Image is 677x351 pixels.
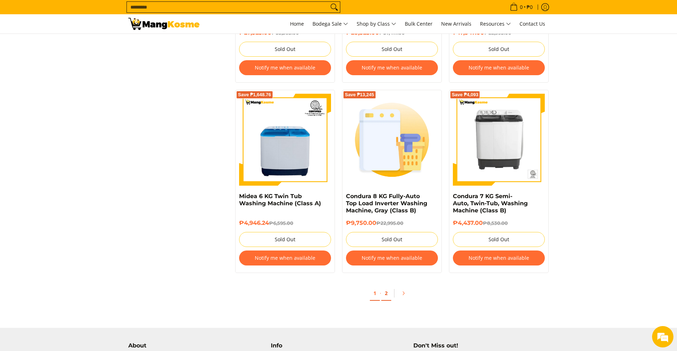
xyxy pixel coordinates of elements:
img: condura-semi-automatic-7-kilos-twin-tub-washing-machine-front-view-mang-kosme [453,94,545,186]
span: Bulk Center [405,20,433,27]
button: Sold Out [346,232,438,247]
button: Notify me when available [453,60,545,75]
span: Bodega Sale [312,20,348,29]
textarea: Type your message and hit 'Enter' [4,195,136,220]
a: Midea 6 KG Twin Tub Washing Machine (Class A) [239,193,321,207]
button: Sold Out [346,42,438,57]
span: 0 [519,5,524,10]
span: Save ₱1,648.76 [238,93,271,97]
span: Contact Us [520,20,545,27]
button: Search [329,2,340,12]
a: 1 [370,286,380,301]
span: Resources [480,20,511,29]
span: Home [290,20,304,27]
a: 2 [381,286,391,301]
del: ₱8,530.00 [483,220,508,226]
span: · [380,290,381,296]
ul: Pagination [232,284,552,306]
a: Bodega Sale [309,14,352,33]
nav: Main Menu [207,14,549,33]
span: ₱0 [526,5,534,10]
button: Notify me when available [346,60,438,75]
a: New Arrivals [438,14,475,33]
button: Sold Out [239,42,331,57]
h6: ₱4,437.00 [453,220,545,227]
img: Midea 6 KG Twin Tub Washing Machine (Class A) [239,94,331,186]
button: Notify me when available [346,251,438,265]
span: Save ₱13,245 [345,93,374,97]
span: New Arrivals [441,20,471,27]
h4: Info [271,342,406,349]
img: Washing Machines l Mang Kosme: Home Appliances Warehouse Sale Partner [128,18,200,30]
del: ₱6,595.00 [269,220,293,226]
h6: ₱4,946.24 [239,220,331,227]
a: Condura 8 KG Fully-Auto Top Load Inverter Washing Machine, Gray (Class B) [346,193,427,214]
span: Save ₱4,093 [452,93,479,97]
h6: ₱9,750.00 [346,220,438,227]
button: Sold Out [239,232,331,247]
a: Condura 7 KG Semi-Auto, Twin-Tub, Washing Machine (Class B) [453,193,528,214]
img: Condura 8 KG Fully-Auto Top Load Inverter Washing Machine, Gray (Class B) [346,94,438,186]
button: Notify me when available [239,251,331,265]
span: We're online! [41,90,98,162]
a: Shop by Class [353,14,400,33]
button: Notify me when available [239,60,331,75]
a: Contact Us [516,14,549,33]
h4: About [128,342,264,349]
del: ₱22,995.00 [376,220,403,226]
span: • [508,3,535,11]
button: Sold Out [453,232,545,247]
a: Home [286,14,308,33]
h4: Don't Miss out! [413,342,549,349]
a: Resources [476,14,515,33]
a: Bulk Center [401,14,436,33]
span: Shop by Class [357,20,396,29]
button: Sold Out [453,42,545,57]
div: Chat with us now [37,40,120,49]
button: Notify me when available [453,251,545,265]
div: Minimize live chat window [117,4,134,21]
